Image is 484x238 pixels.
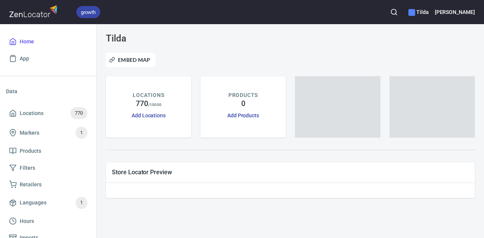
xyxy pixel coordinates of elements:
img: zenlocator [9,3,60,19]
li: Data [6,82,90,100]
span: 1 [76,198,87,207]
a: Locations770 [6,103,90,123]
span: Products [20,146,41,156]
button: [PERSON_NAME] [435,4,475,20]
button: Search [386,4,402,20]
a: Home [6,33,90,50]
p: / 10000 [148,102,161,107]
span: Embed Map [111,55,150,64]
a: Products [6,143,90,160]
span: Languages [20,198,47,207]
a: Add Locations [132,112,166,118]
a: Markers1 [6,123,90,143]
p: LOCATIONS [133,91,164,99]
h4: 0 [241,99,245,108]
span: 770 [70,109,87,118]
span: growth [76,8,100,16]
div: growth [76,6,100,18]
span: Store Locator Preview [112,168,469,176]
span: Hours [20,217,34,226]
a: App [6,50,90,67]
span: Home [20,37,34,46]
span: Markers [20,128,39,138]
h6: [PERSON_NAME] [435,8,475,16]
span: Retailers [20,180,42,189]
a: Add Products [227,112,259,118]
span: 1 [76,129,87,137]
span: Locations [20,109,43,118]
button: color-5484F7 [408,9,415,16]
h3: Tilda [106,33,223,44]
a: Filters [6,160,90,177]
div: Manage your apps [408,4,429,20]
span: App [20,54,29,63]
button: Embed Map [106,53,155,67]
p: PRODUCTS [228,91,258,99]
h6: Tilda [408,8,429,16]
span: Filters [20,163,35,173]
h4: 770 [136,99,148,108]
a: Hours [6,213,90,230]
a: Languages1 [6,193,90,213]
a: Retailers [6,176,90,193]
